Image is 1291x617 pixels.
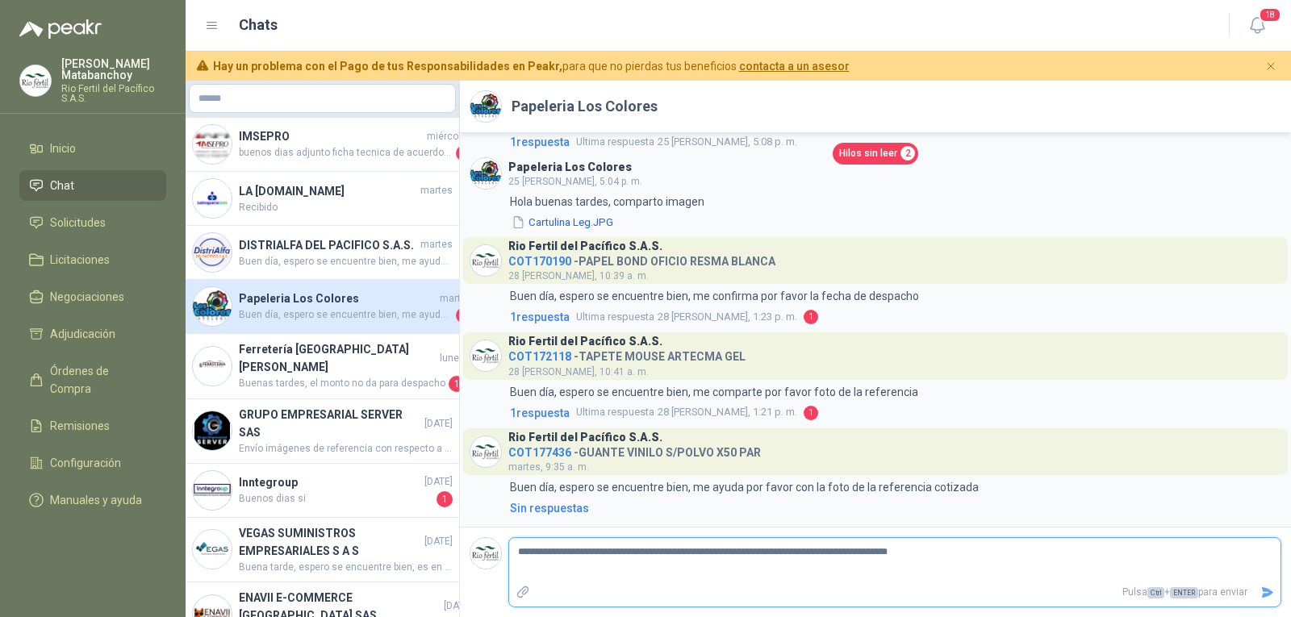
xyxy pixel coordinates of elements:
span: Buenas tardes, el monto no da para despacho [239,376,445,392]
div: Sin respuestas [510,499,589,517]
span: 2 [456,307,472,323]
img: Company Logo [193,179,232,218]
a: Manuales y ayuda [19,485,166,515]
span: martes [440,291,472,306]
span: para que no pierdas tus beneficios [213,57,850,75]
a: Company LogoVEGAS SUMINISTROS EMPRESARIALES S A S[DATE]Buena tarde, espero se encuentre bien, es ... [186,518,459,582]
a: Adjudicación [19,319,166,349]
a: Inicio [19,133,166,164]
span: Licitaciones [50,251,110,269]
span: 1 [437,491,453,507]
h1: Chats [239,14,278,36]
span: 28 [PERSON_NAME], 1:23 p. m. [576,309,797,325]
h3: Papeleria Los Colores [508,163,632,172]
a: Licitaciones [19,244,166,275]
button: Cartulina Leg.JPG [510,214,615,231]
span: 1 [804,406,818,420]
a: 1respuestaUltima respuesta28 [PERSON_NAME], 1:21 p. m.1 [507,404,1281,422]
span: Ultima respuesta [576,404,654,420]
h4: LA [DOMAIN_NAME] [239,182,417,200]
h4: - PAPEL BOND OFICIO RESMA BLANCA [508,251,775,266]
span: [DATE] [424,416,453,431]
button: 18 [1243,11,1272,40]
span: 28 [PERSON_NAME], 1:21 p. m. [576,404,797,420]
span: Inicio [50,140,76,157]
a: 1respuestaUltima respuesta28 [PERSON_NAME], 1:23 p. m.1 [507,308,1281,326]
span: martes, 9:35 a. m. [508,461,589,473]
span: lunes [440,351,465,366]
a: Company LogoGRUPO EMPRESARIAL SERVER SAS[DATE]Envío imágenes de referencia con respecto a como vi... [186,399,459,464]
span: 1 respuesta [510,133,570,151]
img: Company Logo [470,538,501,569]
img: Company Logo [193,471,232,510]
p: Buen día, espero se encuentre bien, me comparte por favor foto de la referencia [510,383,918,401]
b: Hay un problema con el Pago de tus Responsabilidades en Peakr, [213,60,562,73]
span: Negociaciones [50,288,124,306]
button: Enviar [1254,578,1281,607]
span: 28 [PERSON_NAME], 10:39 a. m. [508,270,649,281]
img: Company Logo [193,125,232,164]
a: Company LogoLA [DOMAIN_NAME]martesRecibido [186,172,459,226]
img: Logo peakr [19,19,102,39]
h4: GRUPO EMPRESARIAL SERVER SAS [239,406,421,441]
span: 2 [900,146,915,161]
a: contacta a un asesor [739,60,850,73]
h4: - GUANTE VINILO S/POLVO X50 PAR [508,442,761,457]
img: Company Logo [193,530,232,569]
span: [DATE] [424,474,453,490]
span: Envío imágenes de referencia con respecto a como viene lo cotizado. [239,441,453,456]
span: COT170190 [508,255,571,268]
a: Remisiones [19,411,166,441]
span: COT172118 [508,350,571,363]
p: [PERSON_NAME] Matabanchoy [61,58,166,81]
span: [DATE] [444,598,472,614]
span: martes [420,183,453,198]
img: Company Logo [470,158,501,189]
a: Chat [19,170,166,201]
h4: IMSEPRO [239,127,424,145]
a: Company LogoIMSEPROmiércolesbuenos dias adjunto ficha tecnica de acuerdo a su amable solictud1 [186,118,459,172]
span: Chat [50,177,74,194]
span: Adjudicación [50,325,115,343]
a: Sin respuestas [507,499,1281,517]
h3: Rio Fertil del Pacífico S.A.S. [508,433,662,442]
img: Company Logo [193,411,232,450]
span: 28 [PERSON_NAME], 10:41 a. m. [508,366,649,377]
span: Remisiones [50,417,110,435]
img: Company Logo [193,347,232,386]
a: Company LogoFerretería [GEOGRAPHIC_DATA][PERSON_NAME]lunesBuenas tardes, el monto no da para desp... [186,334,459,399]
span: 1 respuesta [510,308,570,326]
a: Company LogoDISTRIALFA DEL PACIFICO S.A.S.martesBuen día, espero se encuentre bien, me ayuda por ... [186,226,459,280]
h2: Papeleria Los Colores [512,95,658,118]
span: Buen día, espero se encuentre bien, me ayuda por favor con la foto de la referencia cotizada [239,307,453,323]
span: buenos dias adjunto ficha tecnica de acuerdo a su amable solictud [239,145,453,161]
p: Buen día, espero se encuentre bien, me ayuda por favor con la foto de la referencia cotizada [510,478,979,496]
span: 25 [PERSON_NAME], 5:08 p. m. [576,134,797,150]
span: Ultima respuesta [576,134,654,150]
span: 18 [1259,7,1281,23]
span: Órdenes de Compra [50,362,151,398]
h3: Rio Fertil del Pacífico S.A.S. [508,242,662,251]
label: Adjuntar archivos [509,578,537,607]
a: Negociaciones [19,281,166,312]
span: Buena tarde, espero se encuentre bien, es en gel? [239,560,453,575]
a: Company LogoPapeleria Los ColoresmartesBuen día, espero se encuentre bien, me ayuda por favor con... [186,280,459,334]
span: miércoles [427,129,472,144]
h4: DISTRIALFA DEL PACIFICO S.A.S. [239,236,417,254]
span: 1 respuesta [510,404,570,422]
img: Company Logo [470,91,501,122]
a: 1respuestaUltima respuesta25 [PERSON_NAME], 5:08 p. m. [507,133,1281,151]
img: Company Logo [470,340,501,371]
span: Ctrl [1147,587,1164,598]
span: [DATE] [424,534,453,549]
span: martes [420,237,453,252]
img: Company Logo [470,245,501,276]
span: Buen día, espero se encuentre bien, me ayuda por favor con la foto de la referencia cotizada [239,254,453,269]
h3: Rio Fertil del Pacífico S.A.S. [508,337,662,346]
h4: Ferretería [GEOGRAPHIC_DATA][PERSON_NAME] [239,340,437,376]
span: Recibido [239,200,453,215]
p: Buen día, espero se encuentre bien, me confirma por favor la fecha de despacho [510,287,919,305]
h4: VEGAS SUMINISTROS EMPRESARIALES S A S [239,524,421,560]
span: Hilos sin leer [839,146,897,161]
span: Ultima respuesta [576,309,654,325]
